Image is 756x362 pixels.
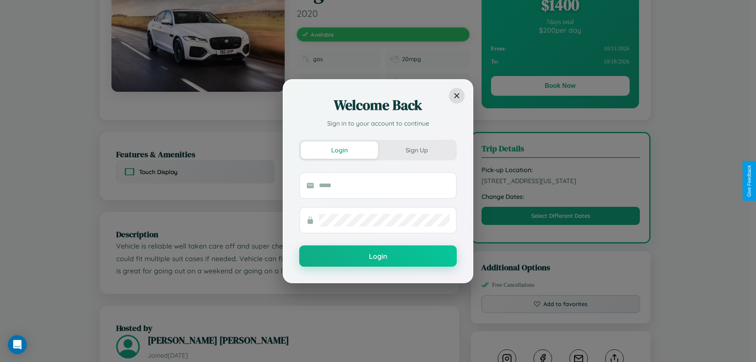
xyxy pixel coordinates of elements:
[299,245,457,267] button: Login
[299,119,457,128] p: Sign in to your account to continue
[747,165,752,197] div: Give Feedback
[378,141,455,159] button: Sign Up
[301,141,378,159] button: Login
[299,96,457,115] h2: Welcome Back
[8,335,27,354] div: Open Intercom Messenger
